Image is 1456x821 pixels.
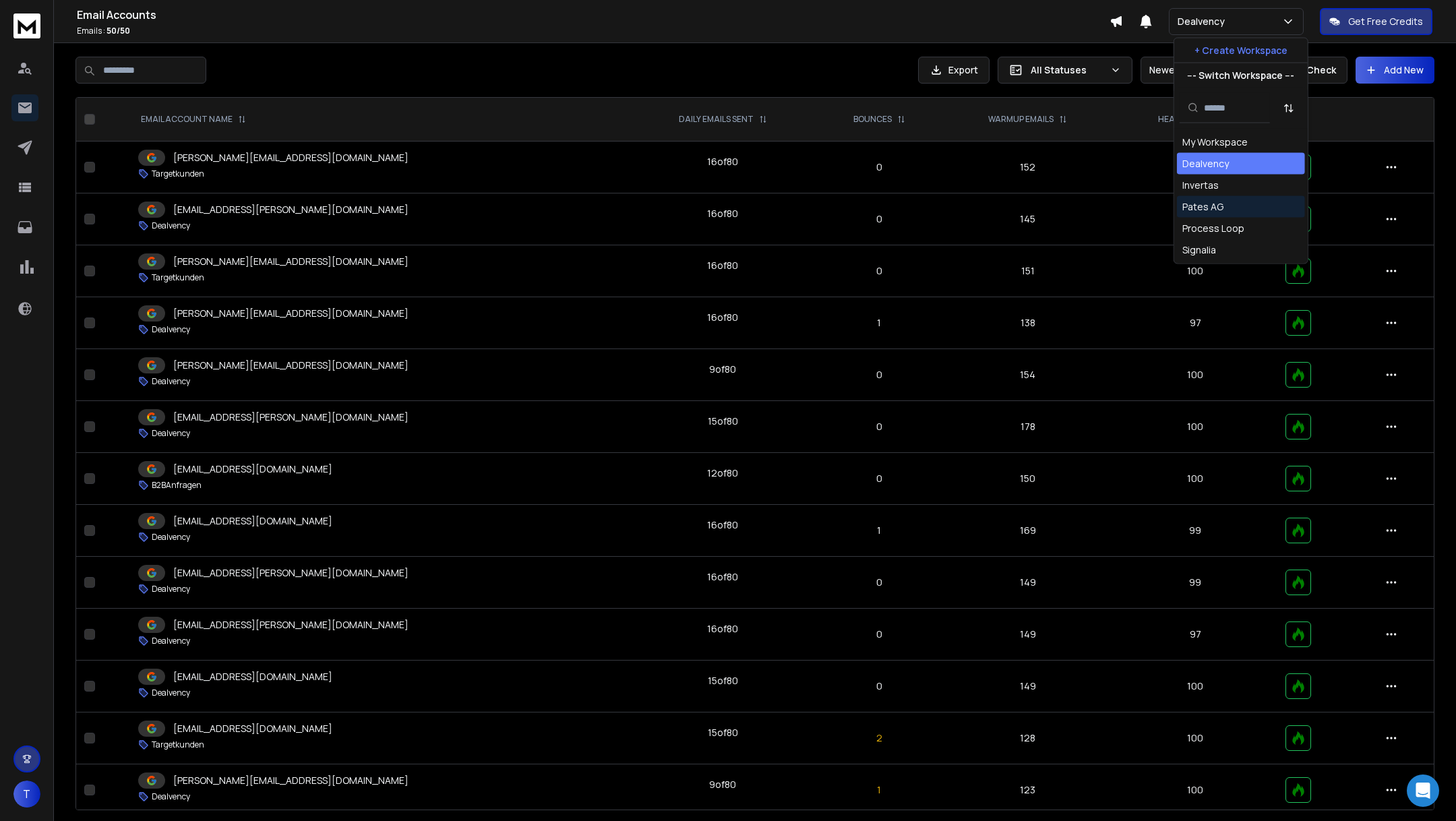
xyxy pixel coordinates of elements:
td: 169 [942,505,1114,557]
p: 1 [824,783,934,797]
div: Pates AG [1182,200,1223,214]
div: Dealvency [1182,157,1229,171]
p: Dealvency [152,584,190,595]
p: [EMAIL_ADDRESS][DOMAIN_NAME] [173,722,332,735]
p: WARMUP EMAILS [988,114,1054,125]
td: 145 [942,193,1114,245]
p: Dealvency [152,791,190,802]
p: Targetkunden [152,272,204,283]
p: Dealvency [1178,15,1230,28]
button: T [13,781,40,808]
td: 97 [1114,609,1277,661]
p: B2BAnfragen [152,480,202,491]
div: Signalia [1182,243,1216,257]
div: 16 of 80 [707,155,738,169]
p: DAILY EMAILS SENT [679,114,754,125]
td: 128 [942,712,1114,764]
td: 100 [1114,712,1277,764]
p: Dealvency [152,220,190,231]
td: 154 [942,349,1114,401]
p: [PERSON_NAME][EMAIL_ADDRESS][DOMAIN_NAME] [173,359,408,372]
p: [PERSON_NAME][EMAIL_ADDRESS][DOMAIN_NAME] [173,774,408,787]
div: 15 of 80 [708,415,738,428]
p: 0 [824,420,934,433]
p: Dealvency [152,376,190,387]
div: My Workspace [1182,135,1248,149]
td: 100 [1114,349,1277,401]
p: 0 [824,679,934,693]
p: 0 [824,212,934,226]
td: 100 [1114,764,1277,816]
p: [PERSON_NAME][EMAIL_ADDRESS][DOMAIN_NAME] [173,307,408,320]
button: Export [918,57,990,84]
p: 2 [824,731,934,745]
div: 16 of 80 [707,207,738,220]
p: [EMAIL_ADDRESS][PERSON_NAME][DOMAIN_NAME] [173,410,408,424]
p: Targetkunden [152,169,204,179]
p: 0 [824,160,934,174]
img: logo [13,13,40,38]
div: 15 of 80 [708,674,738,688]
button: + Create Workspace [1174,38,1308,63]
p: [EMAIL_ADDRESS][PERSON_NAME][DOMAIN_NAME] [173,566,408,580]
p: 0 [824,628,934,641]
td: 152 [942,142,1114,193]
p: [PERSON_NAME][EMAIL_ADDRESS][DOMAIN_NAME] [173,255,408,268]
p: [EMAIL_ADDRESS][DOMAIN_NAME] [173,514,332,528]
div: 16 of 80 [707,311,738,324]
p: [EMAIL_ADDRESS][PERSON_NAME][DOMAIN_NAME] [173,618,408,632]
p: [EMAIL_ADDRESS][PERSON_NAME][DOMAIN_NAME] [173,203,408,216]
p: 0 [824,576,934,589]
p: Dealvency [152,324,190,335]
p: Targetkunden [152,739,204,750]
p: --- Switch Workspace --- [1187,69,1294,82]
td: 149 [942,609,1114,661]
p: 1 [824,316,934,330]
div: EMAIL ACCOUNT NAME [141,114,246,125]
div: 16 of 80 [707,622,738,636]
button: Get Free Credits [1320,8,1432,35]
p: Dealvency [152,688,190,698]
div: Invertas [1182,179,1219,192]
div: 12 of 80 [707,466,738,480]
td: 100 [1114,245,1277,297]
td: 151 [942,245,1114,297]
td: 99 [1114,505,1277,557]
p: [EMAIL_ADDRESS][DOMAIN_NAME] [173,670,332,683]
div: 16 of 80 [707,570,738,584]
td: 138 [942,297,1114,349]
td: 99 [1114,557,1277,609]
p: Dealvency [152,636,190,646]
p: + Create Workspace [1194,44,1287,57]
td: 100 [1114,453,1277,505]
button: Sort by Sort A-Z [1275,94,1302,121]
button: Add New [1356,57,1434,84]
h1: Email Accounts [77,7,1110,23]
td: 123 [942,764,1114,816]
div: Open Intercom Messenger [1407,774,1439,807]
p: Get Free Credits [1348,15,1423,28]
p: [EMAIL_ADDRESS][DOMAIN_NAME] [173,462,332,476]
div: 9 of 80 [709,778,736,791]
p: All Statuses [1031,63,1105,77]
p: Emails : [77,26,1110,36]
p: 0 [824,472,934,485]
p: 1 [824,524,934,537]
p: BOUNCES [853,114,892,125]
div: 16 of 80 [707,518,738,532]
td: 97 [1114,297,1277,349]
td: 178 [942,401,1114,453]
td: 100 [1114,142,1277,193]
td: 150 [942,453,1114,505]
td: 149 [942,661,1114,712]
p: 0 [824,264,934,278]
div: 15 of 80 [708,726,738,739]
p: Dealvency [152,428,190,439]
p: HEALTH SCORE [1158,114,1219,125]
p: 0 [824,368,934,382]
td: 100 [1114,401,1277,453]
td: 149 [942,557,1114,609]
td: 100 [1114,661,1277,712]
div: Process Loop [1182,222,1244,235]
